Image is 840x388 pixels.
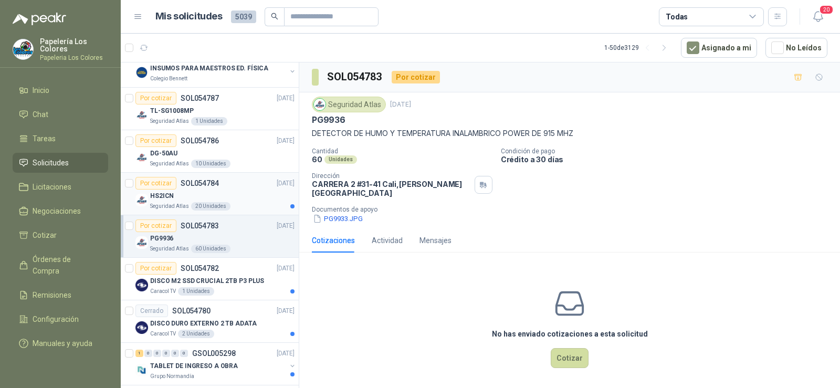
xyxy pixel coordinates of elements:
p: [DATE] [277,93,295,103]
img: Company Logo [135,279,148,291]
div: Por cotizar [392,71,440,83]
div: Actividad [372,235,403,246]
div: Por cotizar [135,177,176,190]
p: SOL054784 [181,180,219,187]
span: Inicio [33,85,49,96]
p: [DATE] [277,306,295,316]
div: 0 [171,350,179,357]
div: 0 [144,350,152,357]
a: Manuales y ayuda [13,333,108,353]
p: DG-50AU [150,149,177,159]
p: Grupo Normandía [150,372,194,381]
span: 20 [819,5,834,15]
img: Company Logo [135,109,148,121]
p: SOL054780 [172,307,211,314]
img: Company Logo [135,194,148,206]
p: Condición de pago [501,148,836,155]
span: Remisiones [33,289,71,301]
div: Seguridad Atlas [312,97,386,112]
img: Company Logo [135,236,148,249]
div: Por cotizar [135,134,176,147]
p: [DATE] [277,264,295,274]
span: Chat [33,109,48,120]
p: Caracol TV [150,330,176,338]
button: PG9933.JPG [312,213,364,224]
span: 5039 [231,11,256,23]
button: Cotizar [551,348,589,368]
p: PG9936 [150,234,173,244]
a: Por cotizarSOL054782[DATE] Company LogoDISCO M2 SSD CRUCIAL 2TB P3 PLUSCaracol TV1 Unidades [121,258,299,300]
a: Tareas [13,129,108,149]
h3: SOL054783 [327,69,383,85]
p: [DATE] [277,221,295,231]
p: Papeleria Los Colores [40,55,108,61]
div: Por cotizar [135,92,176,104]
p: TL-SG1008MP [150,106,194,116]
p: [DATE] [390,100,411,110]
p: Caracol TV [150,287,176,296]
span: Tareas [33,133,56,144]
h1: Mis solicitudes [155,9,223,24]
p: TABLET DE INGRESO A OBRA [150,361,238,371]
a: Configuración [13,309,108,329]
p: Papelería Los Colores [40,38,108,53]
div: 0 [162,350,170,357]
div: Por cotizar [135,219,176,232]
p: [DATE] [277,179,295,188]
div: Mensajes [419,235,451,246]
button: No Leídos [765,38,827,58]
a: Por cotizarSOL054787[DATE] Company LogoTL-SG1008MPSeguridad Atlas1 Unidades [121,88,299,130]
p: PG9936 [312,114,345,125]
p: Seguridad Atlas [150,202,189,211]
p: HS2ICN [150,191,174,201]
p: [DATE] [277,349,295,359]
p: [DATE] [277,136,295,146]
div: 1 [135,350,143,357]
p: GSOL005298 [192,350,236,357]
div: 1 Unidades [191,117,227,125]
a: Solicitudes [13,153,108,173]
button: Asignado a mi [681,38,757,58]
span: Cotizar [33,229,57,241]
p: Seguridad Atlas [150,117,189,125]
div: 20 Unidades [191,202,230,211]
span: Licitaciones [33,181,71,193]
a: Inicio [13,80,108,100]
a: Negociaciones [13,201,108,221]
img: Company Logo [13,39,33,59]
span: Configuración [33,313,79,325]
div: 2 Unidades [178,330,214,338]
span: Negociaciones [33,205,81,217]
p: Documentos de apoyo [312,206,836,213]
span: Solicitudes [33,157,69,169]
img: Company Logo [135,364,148,376]
a: Por cotizarSOL054783[DATE] Company LogoPG9936Seguridad Atlas60 Unidades [121,215,299,258]
div: 0 [180,350,188,357]
button: 20 [808,7,827,26]
a: Remisiones [13,285,108,305]
span: Manuales y ayuda [33,338,92,349]
p: Colegio Bennett [150,75,187,83]
p: DISCO DURO EXTERNO 2 TB ADATA [150,319,257,329]
h3: No has enviado cotizaciones a esta solicitud [492,328,648,340]
p: SOL054783 [181,222,219,229]
a: Chat [13,104,108,124]
img: Company Logo [314,99,325,110]
div: 1 Unidades [178,287,214,296]
p: INSUMOS PARA MAESTROS ED. FÍSICA [150,64,268,74]
img: Company Logo [135,66,148,79]
div: Por cotizar [135,262,176,275]
img: Logo peakr [13,13,66,25]
p: SOL054782 [181,265,219,272]
div: 10 Unidades [191,160,230,168]
p: Dirección [312,172,470,180]
p: Cantidad [312,148,492,155]
div: Todas [666,11,688,23]
a: Licitaciones [13,177,108,197]
span: search [271,13,278,20]
div: 60 Unidades [191,245,230,253]
img: Company Logo [135,151,148,164]
div: 1 - 50 de 3129 [604,39,673,56]
span: Órdenes de Compra [33,254,98,277]
div: Cerrado [135,305,168,317]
